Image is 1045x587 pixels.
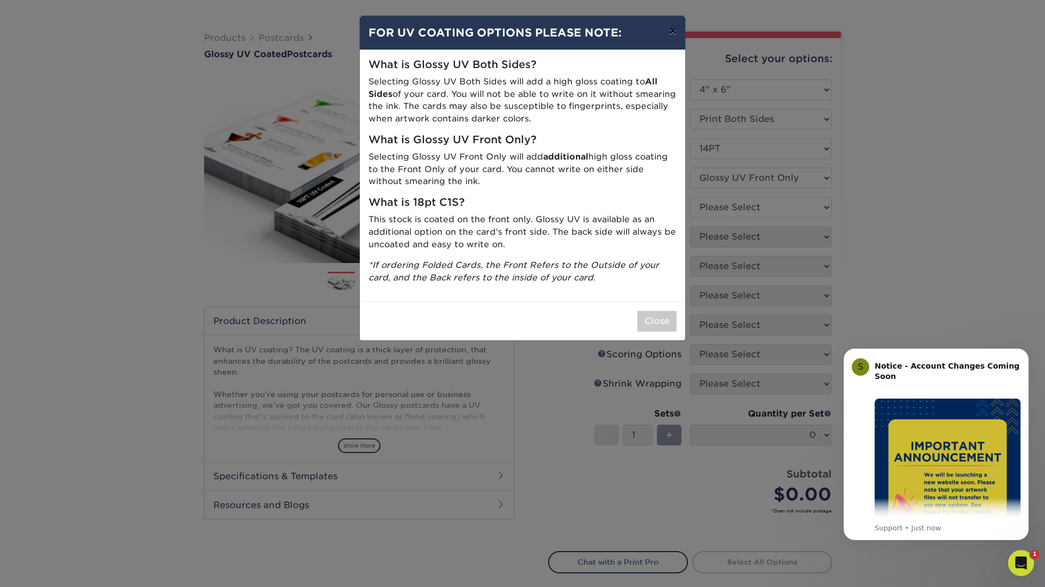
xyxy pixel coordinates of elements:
[1008,550,1034,576] iframe: Intercom live chat
[368,260,659,283] i: *If ordering Folded Cards, the Front Refers to the Outside of your card, and the Back refers to t...
[543,151,588,162] strong: additional
[827,332,1045,558] iframe: Intercom notifications message
[368,59,677,71] h5: What is Glossy UV Both Sides?
[1030,550,1039,559] span: 1
[368,134,677,146] h5: What is Glossy UV Front Only?
[368,25,677,41] h4: FOR UV COATING OPTIONS PLEASE NOTE:
[368,213,677,250] p: This stock is coated on the front only. Glossy UV is available as an additional option on the car...
[660,16,685,46] button: ×
[637,311,677,332] button: Close
[368,76,677,125] p: Selecting Glossy UV Both Sides will add a high gloss coating to of your card. You will not be abl...
[368,151,677,188] p: Selecting Glossy UV Front Only will add high gloss coating to the Front Only of your card. You ca...
[368,76,657,99] strong: All Sides
[368,197,677,209] h5: What is 18pt C1S?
